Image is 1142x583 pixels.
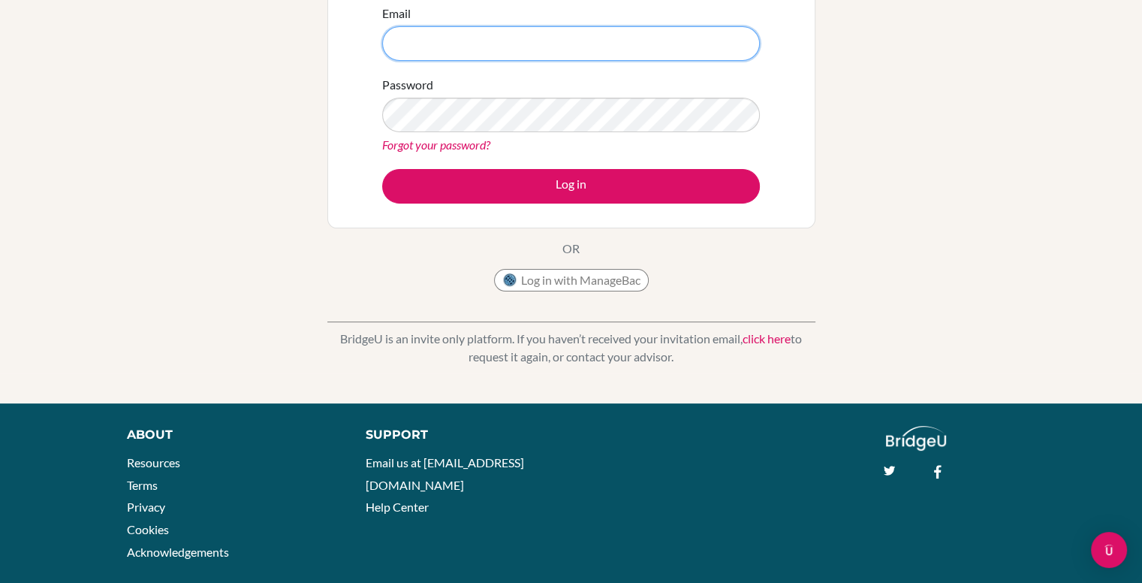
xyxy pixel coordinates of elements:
[382,137,490,152] a: Forgot your password?
[562,240,580,258] p: OR
[127,522,169,536] a: Cookies
[327,330,815,366] p: BridgeU is an invite only platform. If you haven’t received your invitation email, to request it ...
[366,455,524,492] a: Email us at [EMAIL_ADDRESS][DOMAIN_NAME]
[494,269,649,291] button: Log in with ManageBac
[382,169,760,204] button: Log in
[366,500,429,514] a: Help Center
[366,426,555,444] div: Support
[127,500,165,514] a: Privacy
[1091,532,1127,568] div: Open Intercom Messenger
[382,76,433,94] label: Password
[127,478,158,492] a: Terms
[886,426,947,451] img: logo_white@2x-f4f0deed5e89b7ecb1c2cc34c3e3d731f90f0f143d5ea2071677605dd97b5244.png
[382,5,411,23] label: Email
[127,455,180,470] a: Resources
[743,331,791,346] a: click here
[127,545,229,559] a: Acknowledgements
[127,426,332,444] div: About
